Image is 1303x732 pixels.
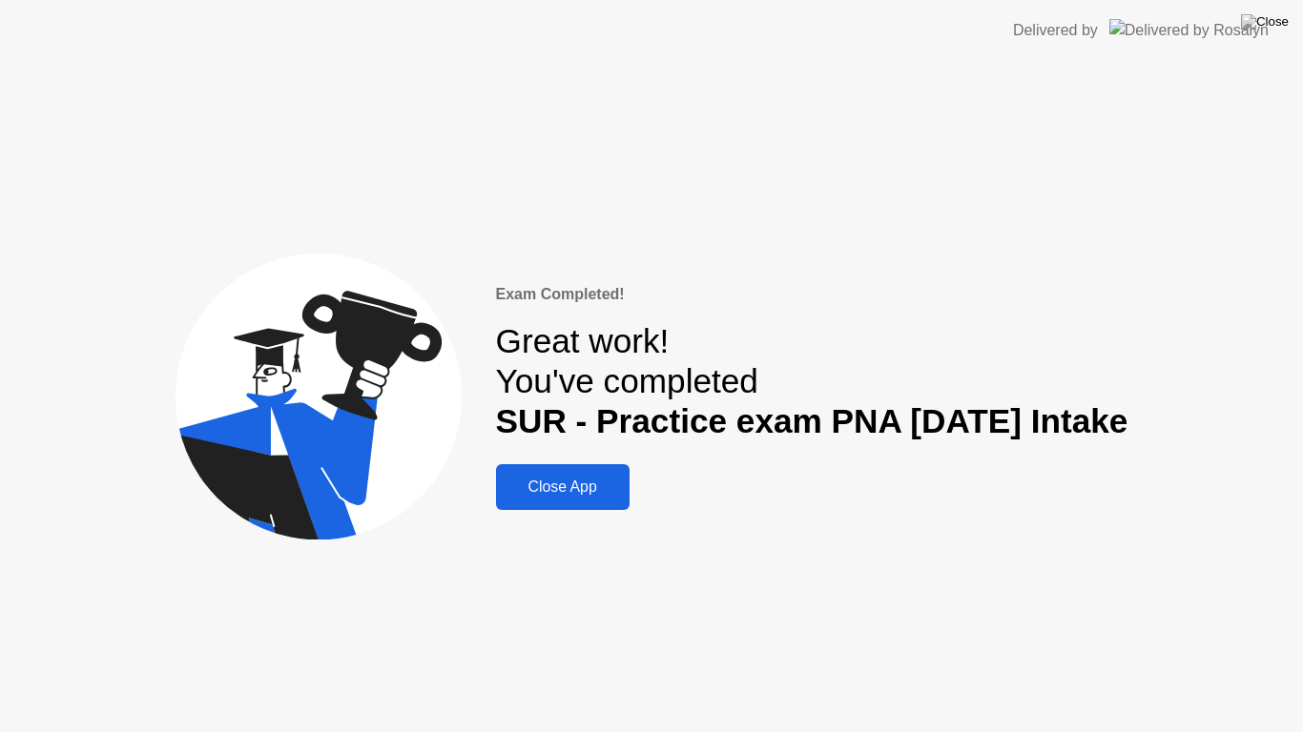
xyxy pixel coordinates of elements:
[1109,19,1269,41] img: Delivered by Rosalyn
[502,478,624,496] div: Close App
[496,464,630,510] button: Close App
[496,402,1128,439] b: SUR - Practice exam PNA [DATE] Intake
[1013,19,1098,42] div: Delivered by
[1241,14,1289,30] img: Close
[496,321,1128,442] div: Great work! You've completed
[496,283,1128,306] div: Exam Completed!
